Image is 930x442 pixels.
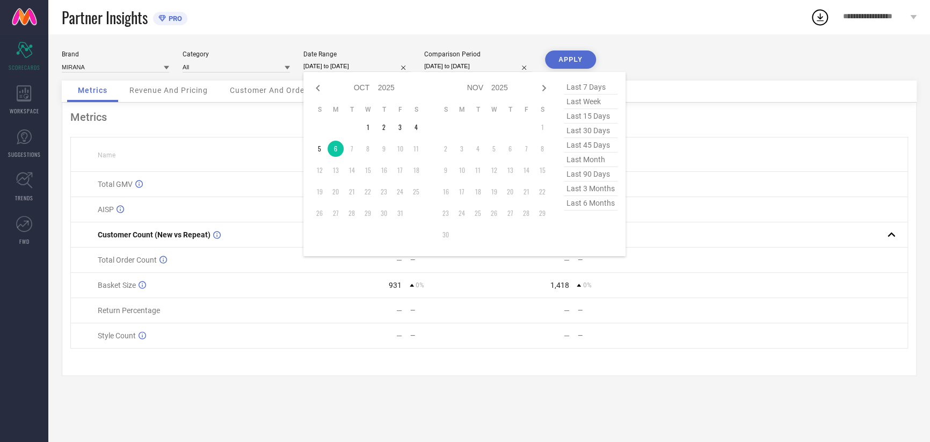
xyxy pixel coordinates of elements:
[376,184,392,200] td: Thu Oct 23 2025
[70,111,908,124] div: Metrics
[410,332,489,339] div: —
[344,205,360,221] td: Tue Oct 28 2025
[396,256,402,264] div: —
[311,205,328,221] td: Sun Oct 26 2025
[563,306,569,315] div: —
[502,162,518,178] td: Thu Nov 13 2025
[534,162,550,178] td: Sat Nov 15 2025
[78,86,107,95] span: Metrics
[328,205,344,221] td: Mon Oct 27 2025
[545,50,596,69] button: APPLY
[563,256,569,264] div: —
[410,256,489,264] div: —
[534,205,550,221] td: Sat Nov 29 2025
[392,119,408,135] td: Fri Oct 03 2025
[230,86,312,95] span: Customer And Orders
[98,230,210,239] span: Customer Count (New vs Repeat)
[311,105,328,114] th: Sunday
[564,153,617,167] span: last month
[344,184,360,200] td: Tue Oct 21 2025
[470,105,486,114] th: Tuesday
[564,124,617,138] span: last 30 days
[98,180,133,189] span: Total GMV
[502,105,518,114] th: Thursday
[396,306,402,315] div: —
[564,109,617,124] span: last 15 days
[416,281,424,289] span: 0%
[502,184,518,200] td: Thu Nov 20 2025
[392,162,408,178] td: Fri Oct 17 2025
[311,162,328,178] td: Sun Oct 12 2025
[454,184,470,200] td: Mon Nov 17 2025
[98,151,115,159] span: Name
[311,82,324,95] div: Previous month
[518,162,534,178] td: Fri Nov 14 2025
[577,256,656,264] div: —
[438,205,454,221] td: Sun Nov 23 2025
[410,307,489,314] div: —
[577,332,656,339] div: —
[454,205,470,221] td: Mon Nov 24 2025
[564,182,617,196] span: last 3 months
[502,205,518,221] td: Thu Nov 27 2025
[376,205,392,221] td: Thu Oct 30 2025
[360,141,376,157] td: Wed Oct 08 2025
[810,8,830,27] div: Open download list
[534,119,550,135] td: Sat Nov 01 2025
[376,105,392,114] th: Thursday
[438,184,454,200] td: Sun Nov 16 2025
[564,80,617,95] span: last 7 days
[376,119,392,135] td: Thu Oct 02 2025
[98,306,160,315] span: Return Percentage
[518,184,534,200] td: Fri Nov 21 2025
[486,184,502,200] td: Wed Nov 19 2025
[408,105,424,114] th: Saturday
[454,162,470,178] td: Mon Nov 10 2025
[518,205,534,221] td: Fri Nov 28 2025
[408,184,424,200] td: Sat Oct 25 2025
[438,105,454,114] th: Sunday
[502,141,518,157] td: Thu Nov 06 2025
[408,162,424,178] td: Sat Oct 18 2025
[311,184,328,200] td: Sun Oct 19 2025
[360,205,376,221] td: Wed Oct 29 2025
[550,281,569,289] div: 1,418
[389,281,402,289] div: 931
[392,105,408,114] th: Friday
[392,184,408,200] td: Fri Oct 24 2025
[328,184,344,200] td: Mon Oct 20 2025
[10,107,39,115] span: WORKSPACE
[486,162,502,178] td: Wed Nov 12 2025
[328,141,344,157] td: Mon Oct 06 2025
[15,194,33,202] span: TRENDS
[8,150,41,158] span: SUGGESTIONS
[470,205,486,221] td: Tue Nov 25 2025
[424,50,532,58] div: Comparison Period
[486,205,502,221] td: Wed Nov 26 2025
[392,141,408,157] td: Fri Oct 10 2025
[344,105,360,114] th: Tuesday
[344,141,360,157] td: Tue Oct 07 2025
[62,50,169,58] div: Brand
[534,105,550,114] th: Saturday
[564,95,617,109] span: last week
[98,205,114,214] span: AISP
[537,82,550,95] div: Next month
[396,331,402,340] div: —
[438,227,454,243] td: Sun Nov 30 2025
[303,61,411,72] input: Select date range
[470,184,486,200] td: Tue Nov 18 2025
[454,105,470,114] th: Monday
[563,331,569,340] div: —
[376,162,392,178] td: Thu Oct 16 2025
[392,205,408,221] td: Fri Oct 31 2025
[98,281,136,289] span: Basket Size
[360,105,376,114] th: Wednesday
[303,50,411,58] div: Date Range
[311,141,328,157] td: Sun Oct 05 2025
[328,162,344,178] td: Mon Oct 13 2025
[166,15,182,23] span: PRO
[518,141,534,157] td: Fri Nov 07 2025
[183,50,290,58] div: Category
[424,61,532,72] input: Select comparison period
